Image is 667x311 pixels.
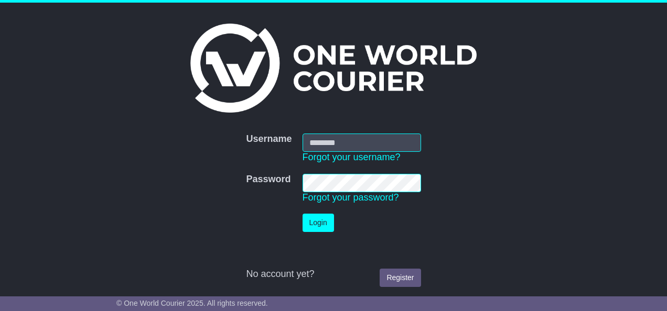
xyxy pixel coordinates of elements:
[246,134,292,145] label: Username
[190,24,477,113] img: One World
[116,299,268,307] span: © One World Courier 2025. All rights reserved.
[303,152,401,162] a: Forgot your username?
[246,174,291,185] label: Password
[303,214,334,232] button: Login
[246,269,421,280] div: No account yet?
[303,192,399,203] a: Forgot your password?
[380,269,421,287] a: Register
